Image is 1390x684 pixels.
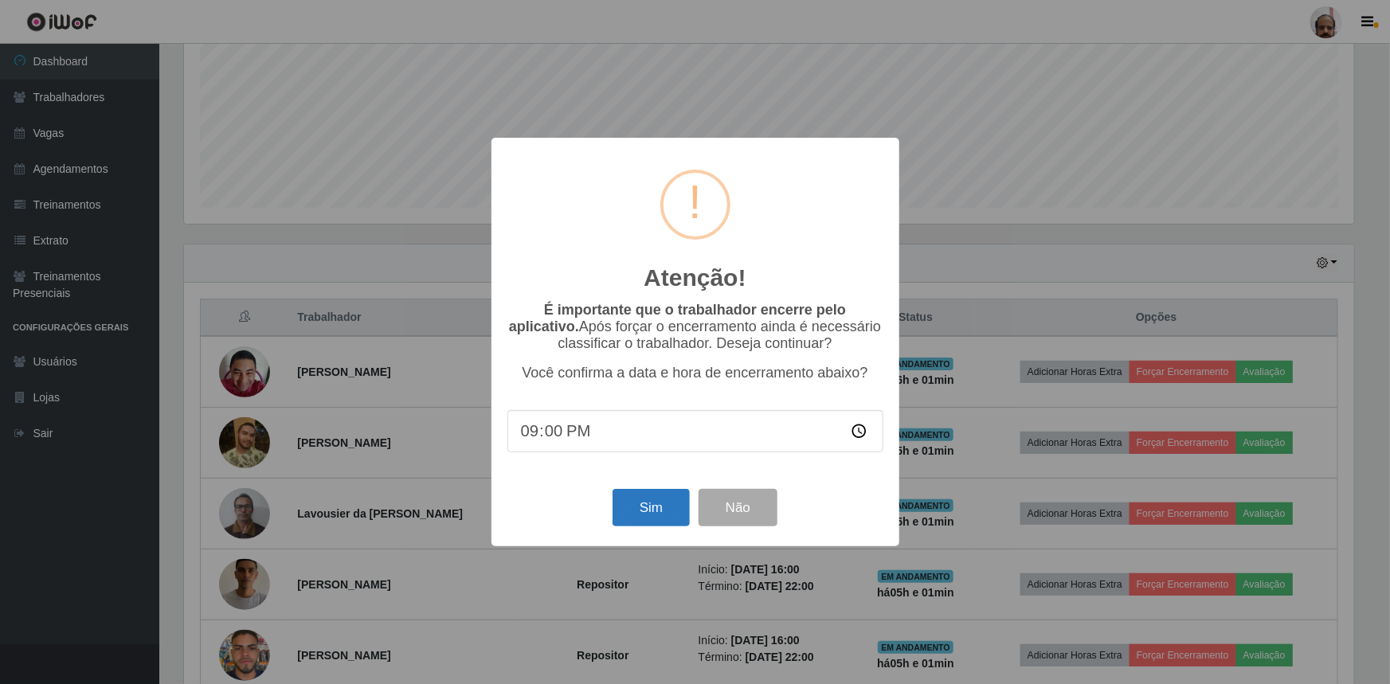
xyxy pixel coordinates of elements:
[613,489,690,526] button: Sim
[507,365,883,381] p: Você confirma a data e hora de encerramento abaixo?
[644,264,746,292] h2: Atenção!
[507,302,883,352] p: Após forçar o encerramento ainda é necessário classificar o trabalhador. Deseja continuar?
[699,489,777,526] button: Não
[509,302,846,334] b: É importante que o trabalhador encerre pelo aplicativo.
